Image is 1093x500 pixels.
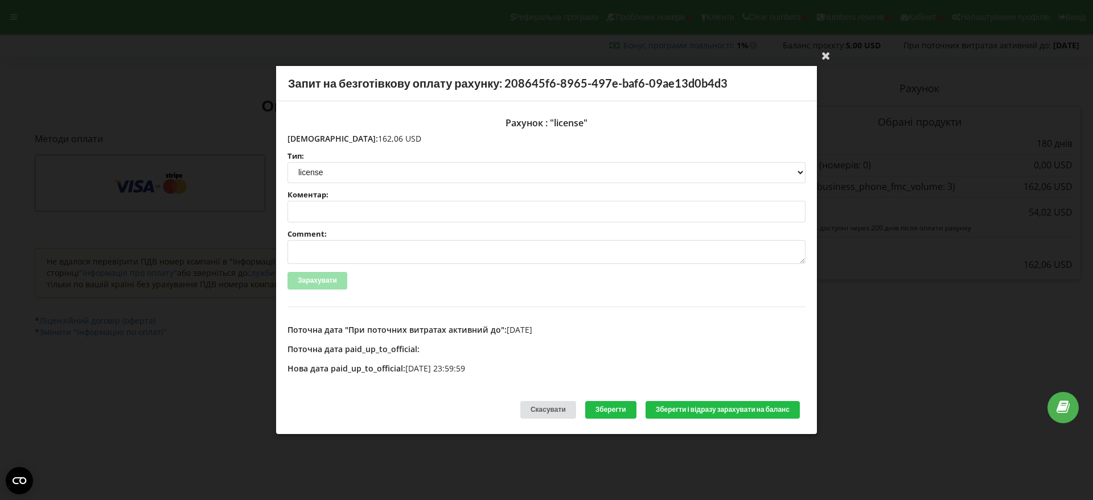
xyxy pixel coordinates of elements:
[287,133,806,144] p: 162,06 USD
[287,363,806,374] p: [DATE] 23:59:59
[287,363,405,374] span: Нова дата paid_up_to_official:
[276,66,817,101] div: Запит на безготівкову оплату рахунку: 208645f6-8965-497e-baf6-09ae13d0b4d3
[287,133,378,144] span: [DEMOGRAPHIC_DATA]:
[287,152,806,160] label: Тип:
[287,113,806,133] div: Рахунок : "license"
[287,191,806,199] label: Коментар:
[646,401,800,419] button: Зберегти і відразу зарахувати на баланс
[287,324,507,335] span: Поточна дата "При поточних витратах активний до":
[287,344,420,354] span: Поточна дата paid_up_to_official:
[287,324,806,336] p: [DATE]
[6,467,33,494] button: Open CMP widget
[287,230,806,238] label: Comment:
[520,401,576,419] div: Скасувати
[585,401,636,419] button: Зберегти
